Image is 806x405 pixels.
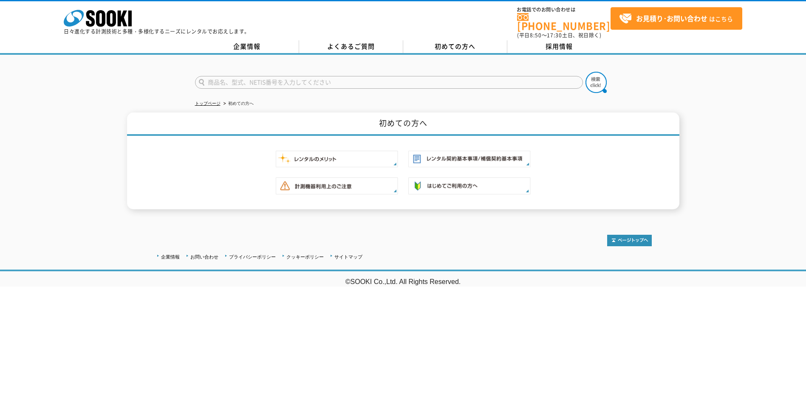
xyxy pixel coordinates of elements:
span: 8:50 [530,31,542,39]
a: 初めての方へ [403,40,507,53]
a: お見積り･お問い合わせはこちら [611,7,742,30]
a: 採用情報 [507,40,611,53]
a: よくあるご質問 [299,40,403,53]
img: btn_search.png [585,72,607,93]
h1: 初めての方へ [127,112,679,136]
span: (平日 ～ 土日、祝日除く) [517,31,601,39]
a: 企業情報 [161,254,180,259]
img: レンタル契約基本事項／補償契約基本事項 [408,151,531,167]
img: 初めての方へ [408,177,531,194]
a: お問い合わせ [190,254,218,259]
a: プライバシーポリシー [229,254,276,259]
li: 初めての方へ [222,99,254,108]
a: サイトマップ [334,254,362,259]
p: 日々進化する計測技術と多種・多様化するニーズにレンタルでお応えします。 [64,29,250,34]
a: クッキーポリシー [286,254,324,259]
input: 商品名、型式、NETIS番号を入力してください [195,76,583,89]
a: トップページ [195,101,221,106]
span: 初めての方へ [435,42,475,51]
a: 企業情報 [195,40,299,53]
img: トップページへ [607,235,652,246]
img: 計測機器ご利用上のご注意 [276,177,398,194]
span: お電話でのお問い合わせは [517,7,611,12]
span: はこちら [619,12,733,25]
a: [PHONE_NUMBER] [517,13,611,31]
strong: お見積り･お問い合わせ [636,13,707,23]
img: レンタルのメリット [276,151,398,167]
span: 17:30 [547,31,562,39]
